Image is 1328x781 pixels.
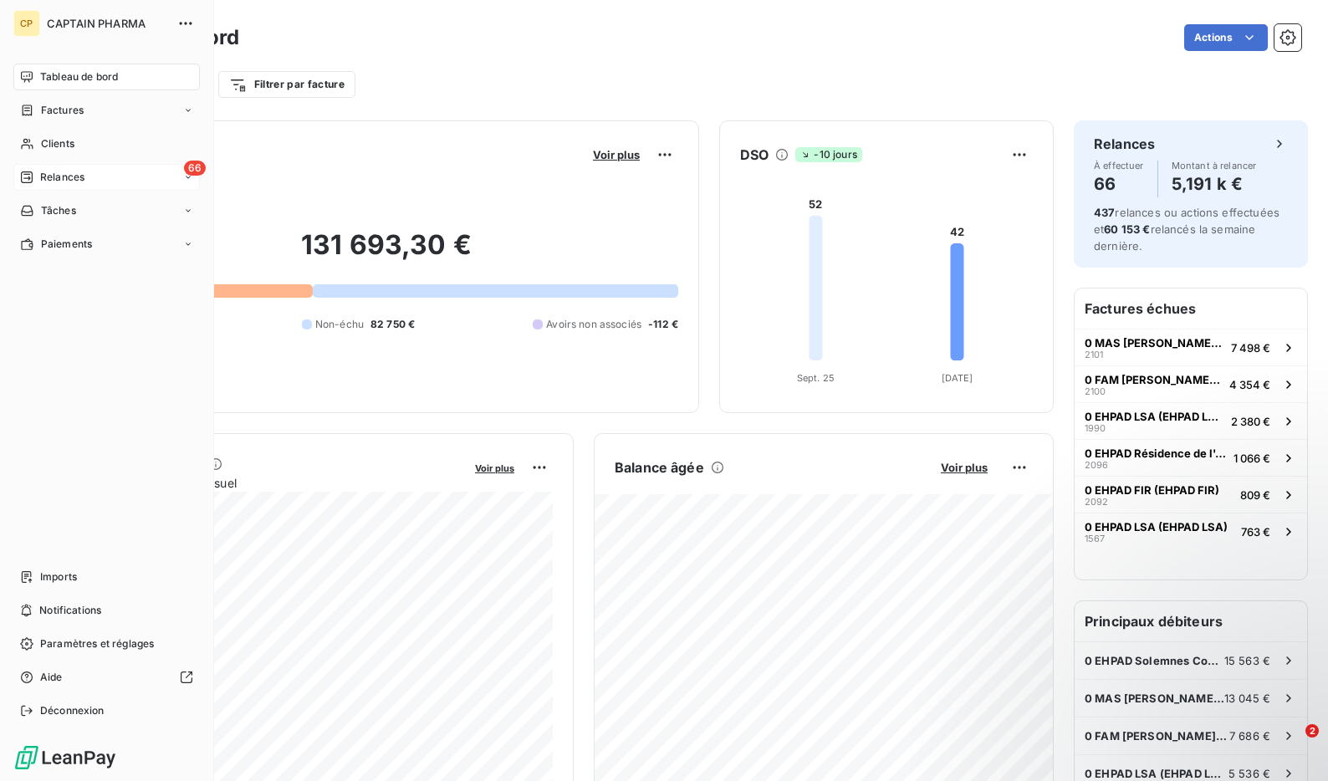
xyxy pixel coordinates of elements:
[94,228,678,278] h2: 131 693,30 €
[546,317,641,332] span: Avoirs non associés
[1085,767,1228,780] span: 0 EHPAD LSA (EHPAD LSA)
[797,372,835,384] tspan: Sept. 25
[41,203,76,218] span: Tâches
[184,161,206,176] span: 66
[13,664,200,691] a: Aide
[13,744,117,771] img: Logo LeanPay
[1085,520,1228,533] span: 0 EHPAD LSA (EHPAD LSA)
[740,145,769,165] h6: DSO
[40,69,118,84] span: Tableau de bord
[370,317,415,332] span: 82 750 €
[1172,161,1257,171] span: Montant à relancer
[1085,729,1229,743] span: 0 FAM [PERSON_NAME] (FAM [PERSON_NAME])
[795,147,861,162] span: -10 jours
[1305,724,1319,738] span: 2
[1085,533,1105,544] span: 1567
[1085,373,1223,386] span: 0 FAM [PERSON_NAME] (FAM [PERSON_NAME])
[936,460,993,475] button: Voir plus
[40,569,77,584] span: Imports
[1085,423,1106,433] span: 1990
[1075,329,1307,365] button: 0 MAS [PERSON_NAME] (MAS [PERSON_NAME])21017 498 €
[1240,488,1270,502] span: 809 €
[941,461,988,474] span: Voir plus
[1094,161,1144,171] span: À effectuer
[1234,452,1270,465] span: 1 066 €
[39,603,101,618] span: Notifications
[1271,724,1311,764] iframe: Intercom live chat
[1231,341,1270,355] span: 7 498 €
[41,136,74,151] span: Clients
[1094,134,1155,154] h6: Relances
[1085,386,1106,396] span: 2100
[1172,171,1257,197] h4: 5,191 k €
[1231,415,1270,428] span: 2 380 €
[1075,402,1307,439] button: 0 EHPAD LSA (EHPAD LSA)19902 380 €
[1184,24,1268,51] button: Actions
[1085,336,1224,350] span: 0 MAS [PERSON_NAME] (MAS [PERSON_NAME])
[993,619,1328,736] iframe: Intercom notifications message
[40,703,105,718] span: Déconnexion
[1085,497,1108,507] span: 2092
[1229,378,1270,391] span: 4 354 €
[475,462,514,474] span: Voir plus
[1075,476,1307,513] button: 0 EHPAD FIR (EHPAD FIR)2092809 €
[41,103,84,118] span: Factures
[94,474,463,492] span: Chiffre d'affaires mensuel
[1094,206,1279,253] span: relances ou actions effectuées et relancés la semaine dernière.
[218,71,355,98] button: Filtrer par facture
[40,170,84,185] span: Relances
[1085,460,1108,470] span: 2096
[1085,483,1219,497] span: 0 EHPAD FIR (EHPAD FIR)
[648,317,678,332] span: -112 €
[1075,365,1307,402] button: 0 FAM [PERSON_NAME] (FAM [PERSON_NAME])21004 354 €
[40,636,154,651] span: Paramètres et réglages
[942,372,973,384] tspan: [DATE]
[1075,439,1307,476] button: 0 EHPAD Résidence de l'Adoration (EHPAD Résidence de l'Adoration)20961 066 €
[1075,513,1307,549] button: 0 EHPAD LSA (EHPAD LSA)1567763 €
[588,147,645,162] button: Voir plus
[1085,350,1103,360] span: 2101
[615,457,704,477] h6: Balance âgée
[1085,447,1227,460] span: 0 EHPAD Résidence de l'Adoration (EHPAD Résidence de l'Adoration)
[47,17,167,30] span: CAPTAIN PHARMA
[13,10,40,37] div: CP
[1085,410,1224,423] span: 0 EHPAD LSA (EHPAD LSA)
[41,237,92,252] span: Paiements
[1104,222,1150,236] span: 60 153 €
[1094,171,1144,197] h4: 66
[593,148,640,161] span: Voir plus
[1094,206,1115,219] span: 437
[315,317,364,332] span: Non-échu
[1241,525,1270,539] span: 763 €
[40,670,63,685] span: Aide
[1229,729,1270,743] span: 7 686 €
[1075,601,1307,641] h6: Principaux débiteurs
[470,460,519,475] button: Voir plus
[1228,767,1270,780] span: 5 536 €
[1075,288,1307,329] h6: Factures échues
